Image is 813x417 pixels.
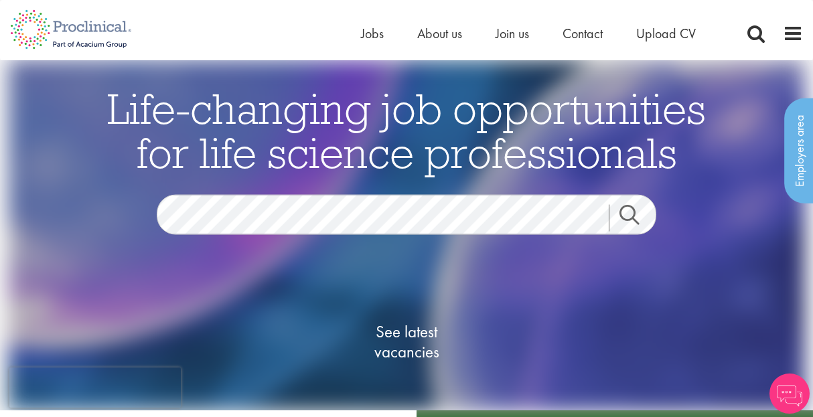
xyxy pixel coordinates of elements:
a: Job search submit button [609,204,666,231]
span: Life-changing job opportunities for life science professionals [107,81,706,179]
span: See latest vacancies [340,321,473,361]
a: About us [417,25,462,42]
iframe: reCAPTCHA [9,367,181,408]
a: Contact [563,25,603,42]
img: candidate home [9,60,804,410]
a: Join us [496,25,529,42]
a: Jobs [361,25,384,42]
a: See latestvacancies [340,268,473,415]
img: Chatbot [769,373,810,414]
a: Upload CV [636,25,696,42]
